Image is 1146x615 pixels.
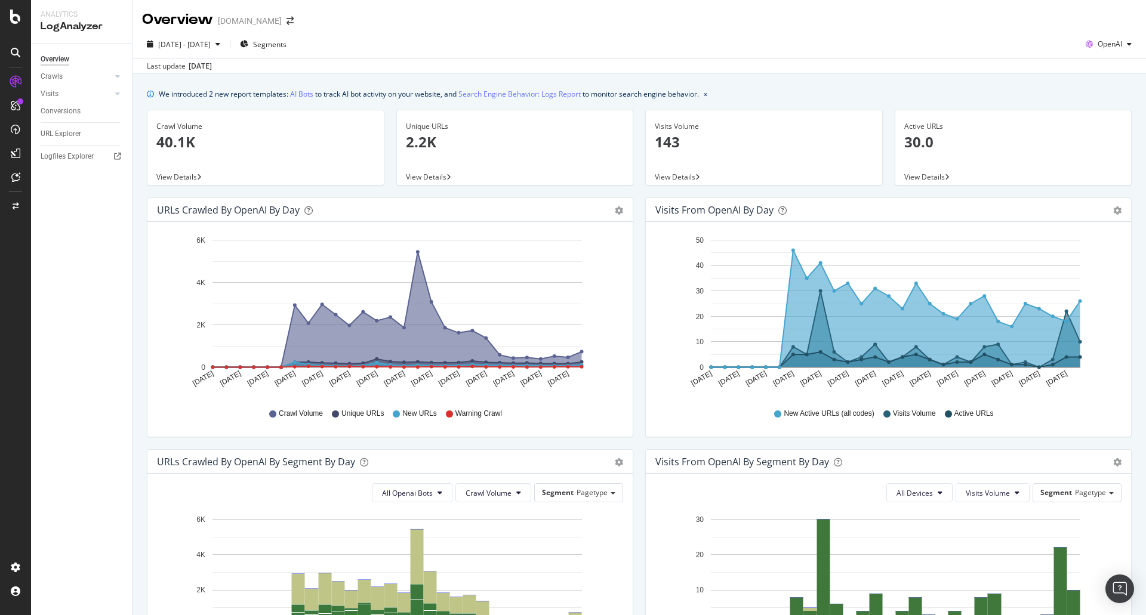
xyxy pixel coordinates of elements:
[341,409,384,419] span: Unique URLs
[159,88,699,100] div: We introduced 2 new report templates: to track AI bot activity on your website, and to monitor se...
[615,206,623,215] div: gear
[655,121,873,132] div: Visits Volume
[904,172,945,182] span: View Details
[696,313,704,321] text: 20
[300,369,324,388] text: [DATE]
[142,35,225,54] button: [DATE] - [DATE]
[696,262,704,270] text: 40
[455,483,531,502] button: Crawl Volume
[235,35,291,54] button: Segments
[1113,458,1122,466] div: gear
[41,88,112,100] a: Visits
[615,458,623,466] div: gear
[355,369,379,388] text: [DATE]
[286,17,294,25] div: arrow-right-arrow-left
[897,488,933,498] span: All Devices
[218,369,242,388] text: [DATE]
[546,369,570,388] text: [DATE]
[41,70,112,83] a: Crawls
[41,128,81,140] div: URL Explorer
[455,409,502,419] span: Warning Crawl
[519,369,543,388] text: [DATE]
[157,231,619,397] svg: A chart.
[799,369,822,388] text: [DATE]
[196,321,205,329] text: 2K
[290,88,313,100] a: AI Bots
[655,132,873,152] p: 143
[41,105,81,118] div: Conversions
[41,88,58,100] div: Visits
[383,369,406,388] text: [DATE]
[655,456,829,468] div: Visits from OpenAI By Segment By Day
[464,369,488,388] text: [DATE]
[1018,369,1042,388] text: [DATE]
[156,132,375,152] p: 40.1K
[328,369,352,388] text: [DATE]
[963,369,987,388] text: [DATE]
[41,53,69,66] div: Overview
[744,369,768,388] text: [DATE]
[696,236,704,245] text: 50
[41,128,124,140] a: URL Explorer
[826,369,850,388] text: [DATE]
[904,121,1123,132] div: Active URLs
[904,132,1123,152] p: 30.0
[772,369,796,388] text: [DATE]
[700,363,704,372] text: 0
[406,121,624,132] div: Unique URLs
[655,231,1117,397] div: A chart.
[41,70,63,83] div: Crawls
[696,551,704,559] text: 20
[158,39,211,50] span: [DATE] - [DATE]
[196,515,205,524] text: 6K
[966,488,1010,498] span: Visits Volume
[696,515,704,524] text: 30
[41,53,124,66] a: Overview
[466,488,512,498] span: Crawl Volume
[1105,574,1134,603] div: Open Intercom Messenger
[382,488,433,498] span: All Openai Bots
[218,15,282,27] div: [DOMAIN_NAME]
[1113,206,1122,215] div: gear
[410,369,434,388] text: [DATE]
[196,236,205,245] text: 6K
[196,551,205,559] text: 4K
[157,456,355,468] div: URLs Crawled by OpenAI By Segment By Day
[273,369,297,388] text: [DATE]
[406,172,446,182] span: View Details
[854,369,877,388] text: [DATE]
[696,338,704,346] text: 10
[1081,35,1136,54] button: OpenAI
[196,586,205,595] text: 2K
[492,369,516,388] text: [DATE]
[279,409,323,419] span: Crawl Volume
[689,369,713,388] text: [DATE]
[717,369,741,388] text: [DATE]
[41,10,122,20] div: Analytics
[142,10,213,30] div: Overview
[406,132,624,152] p: 2.2K
[458,88,581,100] a: Search Engine Behavior: Logs Report
[437,369,461,388] text: [DATE]
[1045,369,1068,388] text: [DATE]
[246,369,270,388] text: [DATE]
[655,172,695,182] span: View Details
[655,204,774,216] div: Visits from OpenAI by day
[147,61,212,72] div: Last update
[893,409,936,419] span: Visits Volume
[696,586,704,595] text: 10
[542,487,574,497] span: Segment
[41,150,94,163] div: Logfiles Explorer
[156,121,375,132] div: Crawl Volume
[372,483,452,502] button: All Openai Bots
[189,61,212,72] div: [DATE]
[1040,487,1072,497] span: Segment
[990,369,1014,388] text: [DATE]
[41,150,124,163] a: Logfiles Explorer
[147,88,1132,100] div: info banner
[41,20,122,33] div: LogAnalyzer
[784,409,874,419] span: New Active URLs (all codes)
[156,172,197,182] span: View Details
[201,363,205,372] text: 0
